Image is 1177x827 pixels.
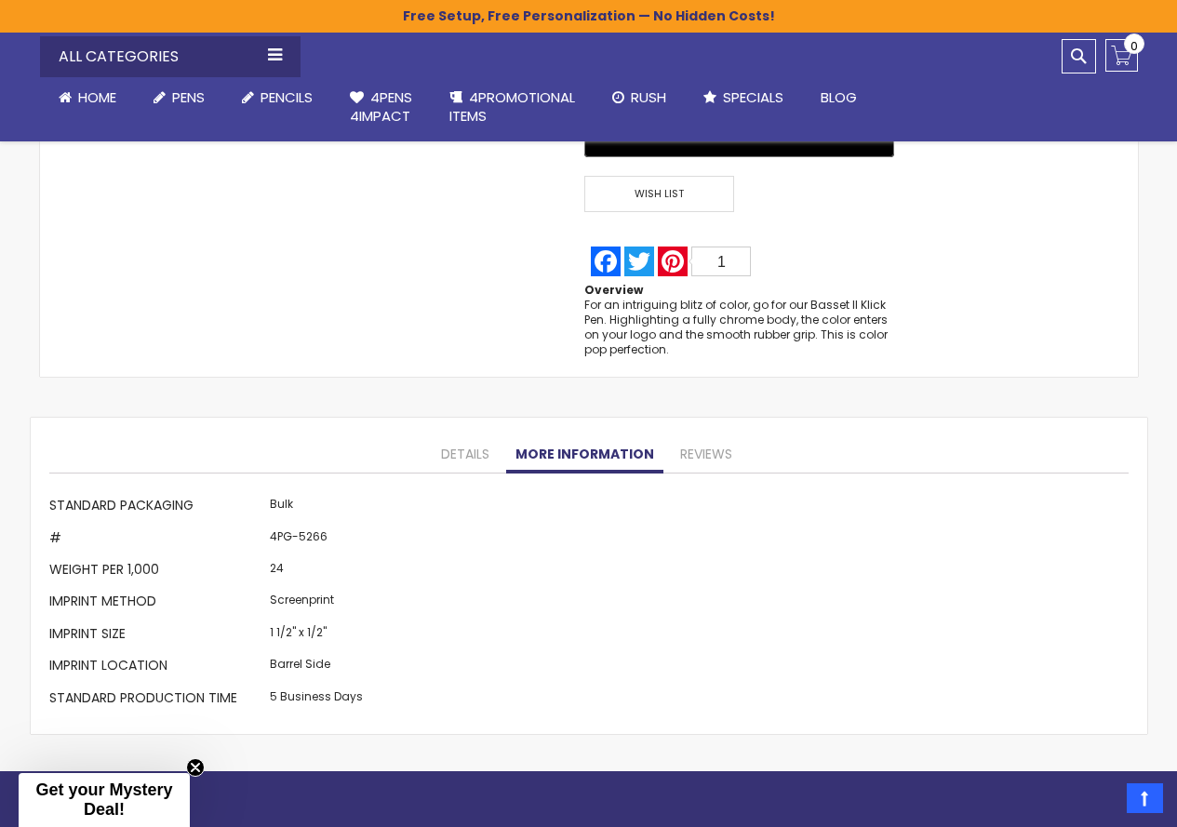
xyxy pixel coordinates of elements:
th: Imprint Size [49,620,265,651]
a: Pinterest1 [656,247,753,276]
span: 1 [717,254,726,270]
span: Specials [723,87,783,107]
a: Twitter [622,247,656,276]
a: Blog [802,77,876,118]
a: Home [40,77,135,118]
div: For an intriguing blitz of color, go for our Basset II Klick Pen. Highlighting a fully chrome bod... [584,298,893,358]
a: Rush [594,77,685,118]
span: 4PROMOTIONAL ITEMS [449,87,575,126]
span: 0 [1130,37,1138,55]
th: # [49,524,265,555]
td: Screenprint [265,588,368,620]
td: 24 [265,556,368,588]
td: Barrel Side [265,652,368,684]
div: Get your Mystery Deal!Close teaser [19,773,190,827]
a: Pens [135,77,223,118]
span: 4Pens 4impact [350,87,412,126]
a: 4PROMOTIONALITEMS [431,77,594,138]
span: Rush [631,87,666,107]
div: All Categories [40,36,301,77]
a: Specials [685,77,802,118]
span: Pencils [261,87,313,107]
span: Home [78,87,116,107]
span: Pens [172,87,205,107]
a: Facebook [589,247,622,276]
a: Details [432,436,499,474]
td: 1 1/2" x 1/2" [265,620,368,651]
th: Standard Production Time [49,684,265,715]
a: 4Pens4impact [331,77,431,138]
strong: Overview [584,282,643,298]
button: Close teaser [186,758,205,777]
iframe: Google Customer Reviews [1023,777,1177,827]
td: 5 Business Days [265,684,368,715]
a: Wish List [584,176,739,212]
th: Imprint Method [49,588,265,620]
th: Standard Packaging [49,492,265,524]
td: 4PG-5266 [265,524,368,555]
td: Bulk [265,492,368,524]
span: Wish List [584,176,733,212]
a: 0 [1105,39,1138,72]
th: Imprint Location [49,652,265,684]
a: Pencils [223,77,331,118]
span: Blog [821,87,857,107]
th: Weight per 1,000 [49,556,265,588]
span: Get your Mystery Deal! [35,780,172,819]
a: Reviews [671,436,742,474]
a: More Information [506,436,663,474]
